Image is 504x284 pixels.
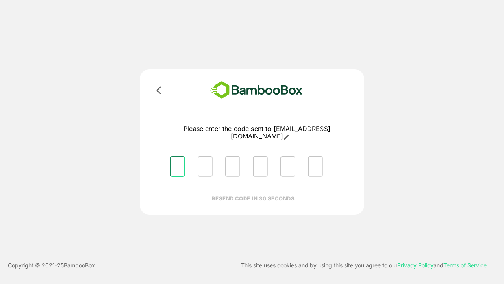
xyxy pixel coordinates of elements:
img: bamboobox [199,79,314,101]
input: Please enter OTP character 4 [253,156,268,177]
p: Please enter the code sent to [EMAIL_ADDRESS][DOMAIN_NAME] [164,125,350,140]
input: Please enter OTP character 3 [225,156,240,177]
input: Please enter OTP character 1 [170,156,185,177]
input: Please enter OTP character 2 [198,156,213,177]
a: Privacy Policy [397,262,434,269]
p: Copyright © 2021- 25 BambooBox [8,261,95,270]
input: Please enter OTP character 6 [308,156,323,177]
a: Terms of Service [443,262,487,269]
p: This site uses cookies and by using this site you agree to our and [241,261,487,270]
input: Please enter OTP character 5 [280,156,295,177]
